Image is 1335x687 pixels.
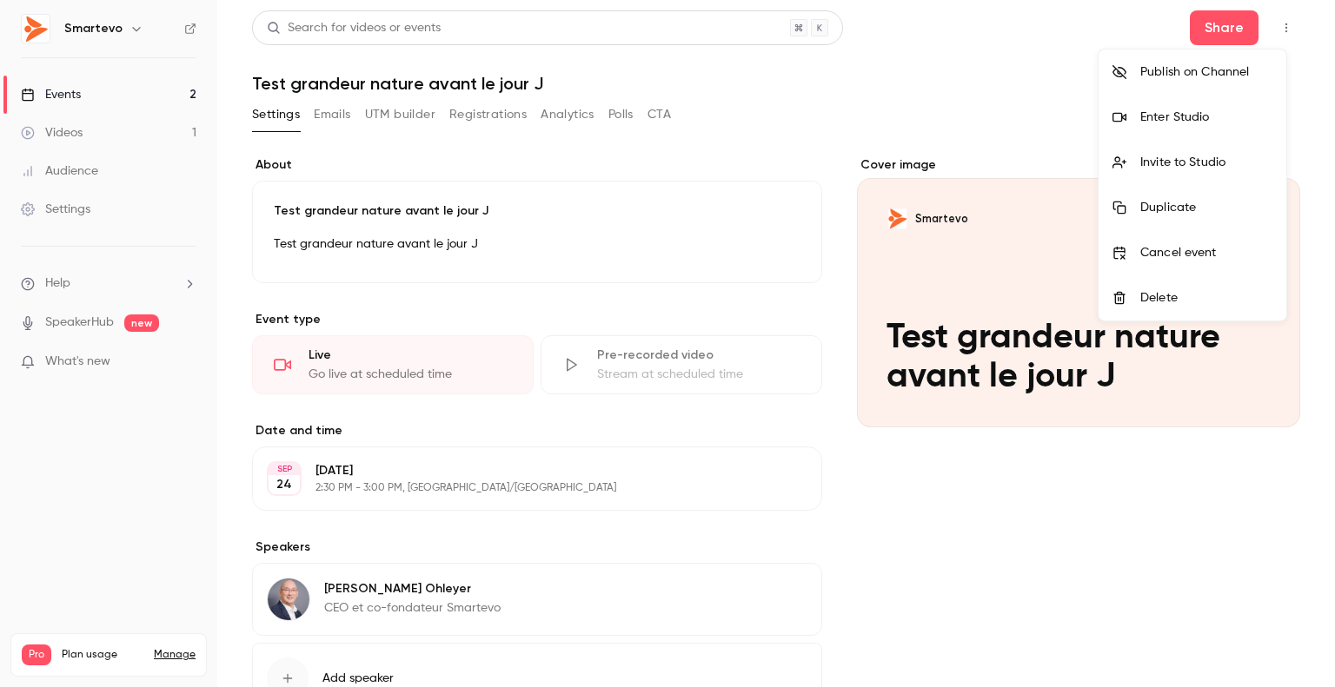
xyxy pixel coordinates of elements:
div: Delete [1140,289,1272,307]
div: Enter Studio [1140,109,1272,126]
div: Cancel event [1140,244,1272,261]
div: Duplicate [1140,199,1272,216]
div: Publish on Channel [1140,63,1272,81]
div: Invite to Studio [1140,154,1272,171]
